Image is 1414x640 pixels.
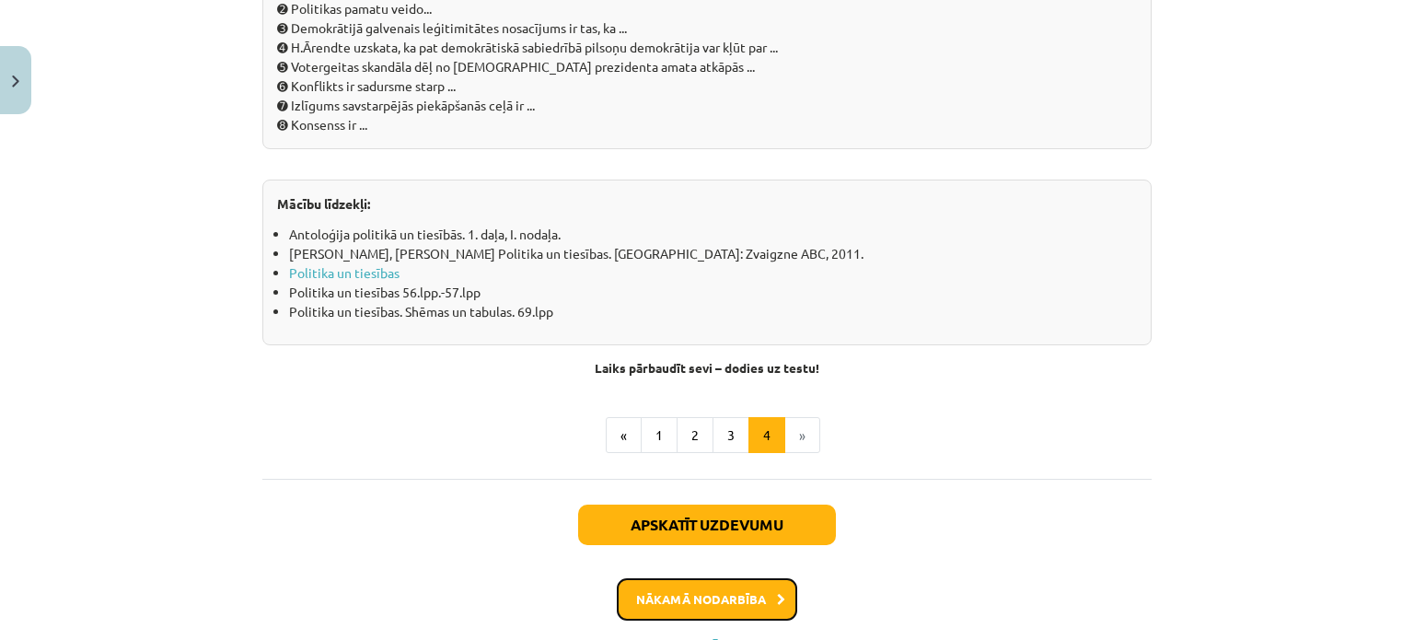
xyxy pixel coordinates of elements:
button: 4 [748,417,785,454]
a: Politika un tiesības [289,264,400,281]
li: Antoloģija politikā un tiesībās. 1. daļa, I. nodaļa. [289,225,1137,244]
button: 3 [713,417,749,454]
li: Politika un tiesības 56.lpp.-57.lpp [289,283,1137,302]
img: icon-close-lesson-0947bae3869378f0d4975bcd49f059093ad1ed9edebbc8119c70593378902aed.svg [12,76,19,87]
li: [PERSON_NAME], [PERSON_NAME] Politika un tiesības. [GEOGRAPHIC_DATA]: Zvaigzne ABC, 2011. [289,244,1137,263]
nav: Page navigation example [262,417,1152,454]
button: 2 [677,417,713,454]
button: Apskatīt uzdevumu [578,505,836,545]
li: Politika un tiesības. Shēmas un tabulas. 69.lpp [289,302,1137,321]
strong: Laiks pārbaudīt sevi – dodies uz testu! [595,359,819,376]
button: « [606,417,642,454]
strong: Mācību līdzekļi: [277,195,370,212]
button: 1 [641,417,678,454]
button: Nākamā nodarbība [617,578,797,621]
